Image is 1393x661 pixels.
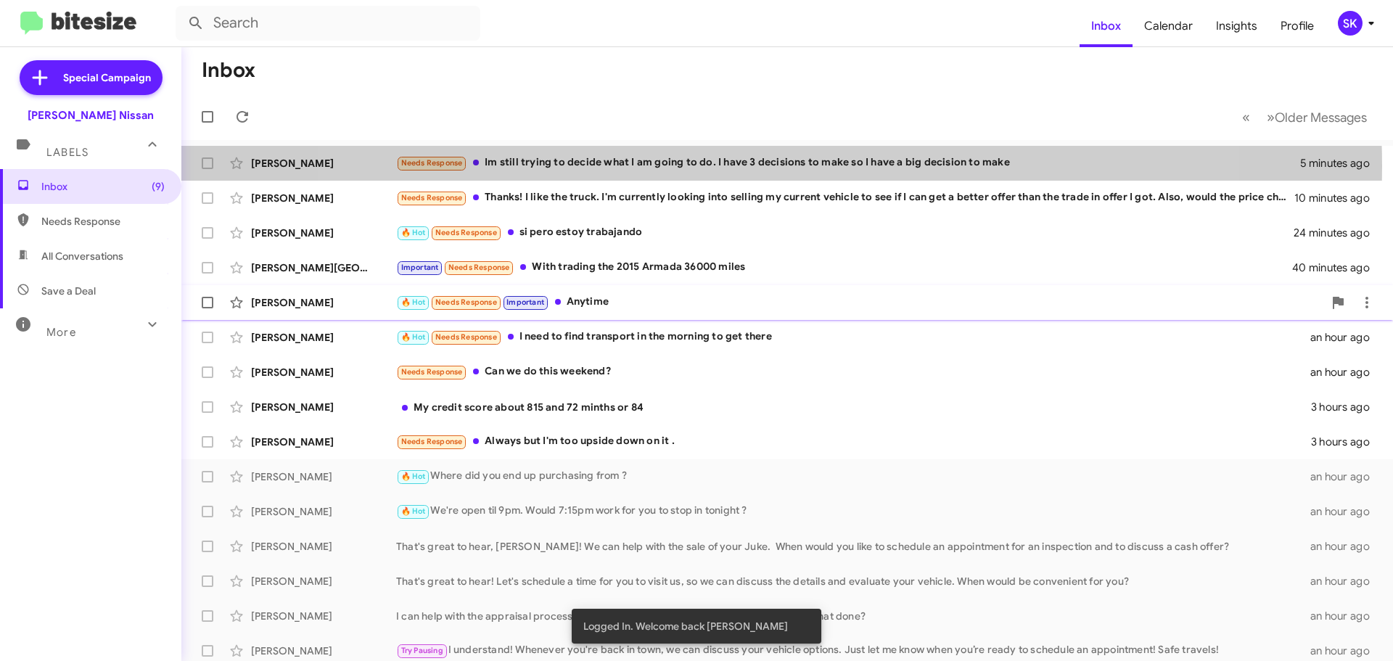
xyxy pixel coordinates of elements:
[396,189,1294,206] div: Thanks! I like the truck. I'm currently looking into selling my current vehicle to see if I can g...
[401,646,443,655] span: Try Pausing
[1338,11,1363,36] div: SK
[1269,5,1326,47] a: Profile
[1234,102,1376,132] nav: Page navigation example
[1233,102,1259,132] button: Previous
[1294,260,1381,275] div: 40 minutes ago
[401,228,426,237] span: 🔥 Hot
[396,294,1323,311] div: Anytime
[435,332,497,342] span: Needs Response
[1310,644,1381,658] div: an hour ago
[396,503,1310,520] div: We're open til 9pm. Would 7:15pm work for you to stop in tonight ?
[401,263,439,272] span: Important
[1310,574,1381,588] div: an hour ago
[435,228,497,237] span: Needs Response
[401,506,426,516] span: 🔥 Hot
[401,158,463,168] span: Needs Response
[396,364,1310,380] div: Can we do this weekend?
[401,332,426,342] span: 🔥 Hot
[1133,5,1204,47] a: Calendar
[435,297,497,307] span: Needs Response
[251,295,396,310] div: [PERSON_NAME]
[1310,365,1381,379] div: an hour ago
[251,365,396,379] div: [PERSON_NAME]
[202,59,255,82] h1: Inbox
[176,6,480,41] input: Search
[251,226,396,240] div: [PERSON_NAME]
[1310,609,1381,623] div: an hour ago
[401,297,426,307] span: 🔥 Hot
[251,435,396,449] div: [PERSON_NAME]
[251,609,396,623] div: [PERSON_NAME]
[1258,102,1376,132] button: Next
[251,644,396,658] div: [PERSON_NAME]
[396,574,1310,588] div: That's great to hear! Let's schedule a time for you to visit us, so we can discuss the details an...
[1310,469,1381,484] div: an hour ago
[396,433,1311,450] div: Always but I'm too upside down on it .
[401,367,463,377] span: Needs Response
[251,539,396,554] div: [PERSON_NAME]
[63,70,151,85] span: Special Campaign
[251,469,396,484] div: [PERSON_NAME]
[1311,400,1381,414] div: 3 hours ago
[251,156,396,171] div: [PERSON_NAME]
[401,193,463,202] span: Needs Response
[1275,110,1367,126] span: Older Messages
[396,259,1294,276] div: With trading the 2015 Armada 36000 miles
[152,179,165,194] span: (9)
[1294,226,1381,240] div: 24 minutes ago
[41,249,123,263] span: All Conversations
[448,263,510,272] span: Needs Response
[20,60,163,95] a: Special Campaign
[1326,11,1377,36] button: SK
[251,574,396,588] div: [PERSON_NAME]
[1310,330,1381,345] div: an hour ago
[251,191,396,205] div: [PERSON_NAME]
[396,329,1310,345] div: I need to find transport in the morning to get there
[1311,435,1381,449] div: 3 hours ago
[251,260,396,275] div: [PERSON_NAME][GEOGRAPHIC_DATA]
[396,642,1310,659] div: I understand! Whenever you're back in town, we can discuss your vehicle options. Just let me know...
[1294,191,1381,205] div: 10 minutes ago
[1310,504,1381,519] div: an hour ago
[251,504,396,519] div: [PERSON_NAME]
[28,108,154,123] div: [PERSON_NAME] Nissan
[46,146,89,159] span: Labels
[46,326,76,339] span: More
[1080,5,1133,47] a: Inbox
[41,214,165,229] span: Needs Response
[396,224,1294,241] div: si pero estoy trabajando
[401,437,463,446] span: Needs Response
[1242,108,1250,126] span: «
[251,330,396,345] div: [PERSON_NAME]
[251,400,396,414] div: [PERSON_NAME]
[583,619,788,633] span: Logged In. Welcome back [PERSON_NAME]
[506,297,544,307] span: Important
[1267,108,1275,126] span: »
[401,472,426,481] span: 🔥 Hot
[41,284,96,298] span: Save a Deal
[41,179,165,194] span: Inbox
[396,609,1310,623] div: I can help with the appraisal process! When would you like to visit the dealership to get that done?
[396,155,1300,171] div: Im still trying to decide what I am going to do. I have 3 decisions to make so I have a big decis...
[1204,5,1269,47] a: Insights
[1300,156,1381,171] div: 5 minutes ago
[396,400,1311,414] div: My credit score about 815 and 72 minths or 84
[396,539,1310,554] div: That's great to hear, [PERSON_NAME]! We can help with the sale of your Juke. When would you like ...
[396,468,1310,485] div: Where did you end up purchasing from ?
[1310,539,1381,554] div: an hour ago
